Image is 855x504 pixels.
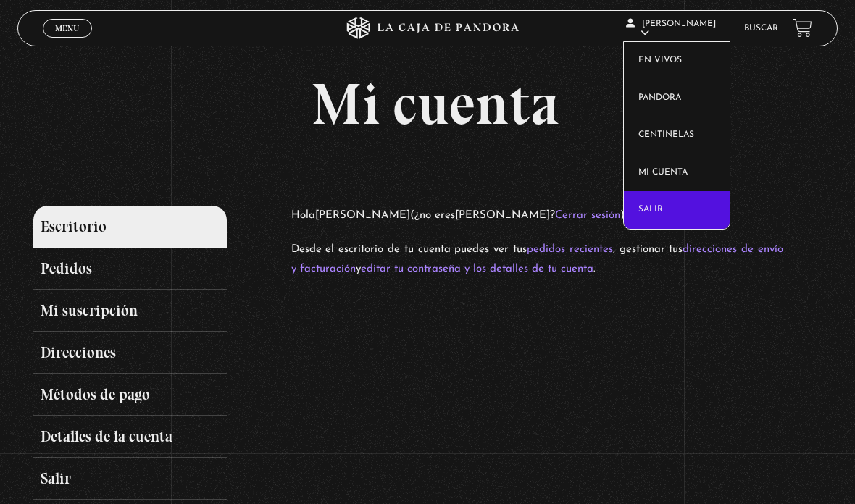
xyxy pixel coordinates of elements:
p: Hola (¿no eres ? ) [291,206,783,225]
a: Pandora [624,80,730,117]
a: Direcciones [33,332,226,374]
a: View your shopping cart [793,18,812,38]
nav: Páginas de cuenta [33,206,275,500]
a: Centinelas [624,117,730,154]
a: Detalles de la cuenta [33,416,226,458]
a: Salir [33,458,226,500]
a: Pedidos [33,248,226,290]
a: editar tu contraseña y los detalles de tu cuenta [361,264,593,274]
a: Mi cuenta [624,154,730,192]
strong: [PERSON_NAME] [315,210,410,221]
p: Desde el escritorio de tu cuenta puedes ver tus , gestionar tus y . [291,240,783,279]
a: Buscar [744,24,778,33]
a: Salir [624,191,730,229]
strong: [PERSON_NAME] [455,210,550,221]
a: Métodos de pago [33,374,226,416]
a: Escritorio [33,206,226,248]
a: pedidos recientes [527,244,613,255]
a: Cerrar sesión [555,210,620,221]
span: [PERSON_NAME] [626,20,716,38]
span: Cerrar [51,36,85,46]
h1: Mi cuenta [33,75,838,133]
a: direcciones de envío y facturación [291,244,783,274]
a: En vivos [624,42,730,80]
a: Mi suscripción [33,290,226,332]
span: Menu [55,24,79,33]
